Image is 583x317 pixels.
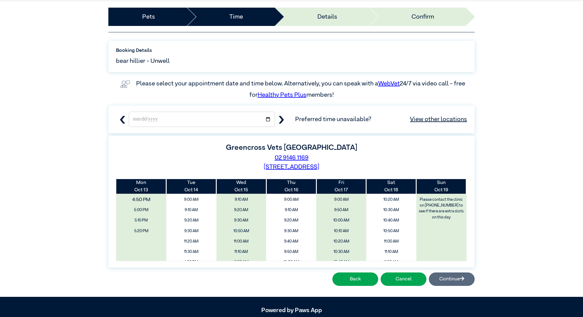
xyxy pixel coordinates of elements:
[332,272,378,286] button: Back
[118,216,164,225] span: 5:10 PM
[219,227,264,236] span: 10:50 AM
[216,179,266,194] th: Oct 15
[318,247,364,256] span: 10:30 AM
[168,237,214,246] span: 11:20 AM
[168,227,214,236] span: 9:30 AM
[368,227,414,236] span: 10:50 AM
[118,206,164,214] span: 5:00 PM
[268,195,314,204] span: 9:00 AM
[368,195,414,204] span: 10:20 AM
[417,195,466,222] label: Please contact the clinic on [PHONE_NUMBER] to see if there are extra slots on this day
[318,258,364,267] span: 10:40 AM
[381,272,426,286] button: Cancel
[118,78,132,90] img: vet
[168,206,214,214] span: 9:10 AM
[268,216,314,225] span: 9:20 AM
[266,179,316,194] th: Oct 16
[112,194,171,206] span: 4:50 PM
[116,56,170,66] span: bear hillier - Unwell
[268,206,314,214] span: 9:10 AM
[118,227,164,236] span: 5:20 PM
[268,227,314,236] span: 9:30 AM
[219,216,264,225] span: 9:30 AM
[166,179,216,194] th: Oct 14
[368,237,414,246] span: 11:00 AM
[168,258,214,267] span: 1:00 PM
[219,206,264,214] span: 9:20 AM
[318,195,364,204] span: 9:00 AM
[219,247,264,256] span: 11:10 AM
[258,92,306,98] a: Healthy Pets Plus
[316,179,366,194] th: Oct 17
[268,237,314,246] span: 9:40 AM
[219,237,264,246] span: 11:00 AM
[318,216,364,225] span: 10:00 AM
[295,115,467,124] span: Preferred time unavailable?
[318,237,364,246] span: 10:20 AM
[268,258,314,267] span: 10:00 AM
[368,206,414,214] span: 10:30 AM
[136,81,466,98] label: Please select your appointment date and time below. Alternatively, you can speak with a 24/7 via ...
[318,227,364,236] span: 10:10 AM
[219,195,264,204] span: 9:10 AM
[318,206,364,214] span: 9:50 AM
[168,247,214,256] span: 11:30 AM
[368,216,414,225] span: 10:40 AM
[229,12,243,21] a: Time
[268,247,314,256] span: 9:50 AM
[108,307,475,314] h5: Powered by Paws App
[168,195,214,204] span: 9:00 AM
[264,164,319,170] a: [STREET_ADDRESS]
[275,155,309,161] a: 02 9146 1169
[219,258,264,267] span: 11:20 AM
[378,81,400,87] a: WebVet
[168,216,214,225] span: 9:20 AM
[366,179,416,194] th: Oct 18
[226,144,357,151] label: Greencross Vets [GEOGRAPHIC_DATA]
[368,247,414,256] span: 11:10 AM
[142,12,155,21] a: Pets
[116,179,166,194] th: Oct 13
[116,47,467,54] label: Booking Details
[410,115,467,124] a: View other locations
[368,258,414,267] span: 11:20 AM
[416,179,466,194] th: Oct 19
